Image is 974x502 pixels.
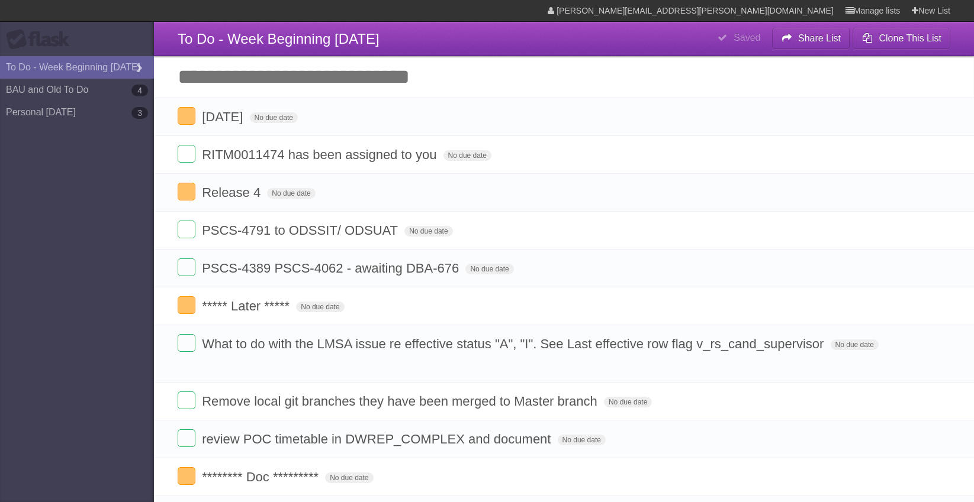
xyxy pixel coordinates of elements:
[325,472,373,483] span: No due date
[131,85,148,96] b: 4
[853,28,950,49] button: Clone This List
[465,264,513,274] span: No due date
[296,302,344,312] span: No due date
[131,107,148,119] b: 3
[558,435,606,445] span: No due date
[202,223,401,238] span: PSCS-4791 to ODSSIT/ ODSUAT
[178,334,195,352] label: Done
[202,147,439,162] span: RITM0011474 has been assigned to you
[6,29,77,50] div: Flask
[250,112,298,123] span: No due date
[202,336,827,351] span: What to do with the LMSA issue re effective status "A", "I". See Last effective row flag v_rs_can...
[178,429,195,447] label: Done
[202,109,246,124] span: [DATE]
[798,33,841,43] b: Share List
[178,183,195,200] label: Done
[772,28,850,49] button: Share List
[178,221,195,238] label: Done
[734,33,760,43] b: Saved
[267,188,315,199] span: No due date
[202,185,263,200] span: Release 4
[178,296,195,314] label: Done
[178,31,380,47] span: To Do - Week Beginning [DATE]
[178,391,195,409] label: Done
[178,145,195,163] label: Done
[202,394,600,409] span: Remove local git branches they have been merged to Master branch
[831,339,879,350] span: No due date
[202,432,554,446] span: review POC timetable in DWREP_COMPLEX and document
[443,150,491,161] span: No due date
[178,258,195,276] label: Done
[178,467,195,485] label: Done
[178,107,195,125] label: Done
[404,226,452,237] span: No due date
[604,397,652,407] span: No due date
[879,33,941,43] b: Clone This List
[202,261,462,276] span: PSCS-4389 PSCS-4062 - awaiting DBA-676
